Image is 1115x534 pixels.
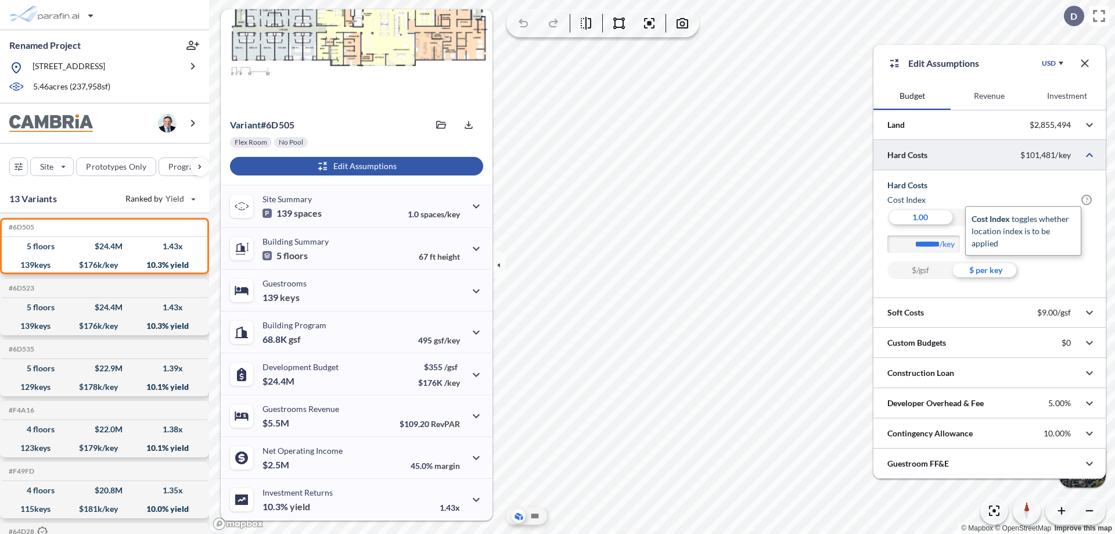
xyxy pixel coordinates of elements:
p: # 6d505 [230,119,294,131]
p: Net Operating Income [262,446,343,456]
h5: Hard Costs [887,180,1092,191]
p: $9.00/gsf [1037,307,1071,318]
p: No Pool [279,138,303,147]
p: Development Budget [262,362,339,372]
button: Revenue [951,82,1028,110]
p: 10.3% [262,501,310,513]
p: 13 Variants [9,192,57,206]
p: 5.46 acres ( 237,958 sf) [33,81,110,94]
button: Program [159,157,221,176]
span: spaces [294,207,322,219]
p: 68.8K [262,334,301,345]
h5: Click to copy the code [6,467,34,475]
a: Mapbox homepage [213,517,264,531]
button: Prototypes Only [76,157,156,176]
h5: Click to copy the code [6,223,34,231]
p: Building Summary [262,236,329,246]
span: ? [1081,195,1092,205]
button: Ranked by Yield [116,189,203,208]
span: cost index [972,214,1010,224]
a: OpenStreetMap [995,524,1051,532]
div: USD [1042,59,1056,68]
p: 139 [262,207,322,219]
button: Site [30,157,74,176]
p: Land [887,119,905,131]
div: $ per key [953,261,1019,279]
p: [STREET_ADDRESS] [33,60,105,75]
p: $355 [418,362,460,372]
h5: Click to copy the code [6,284,34,292]
p: $5.5M [262,417,291,429]
div: 1.00 [887,209,953,226]
label: /key [940,238,966,250]
p: Contingency Allowance [887,428,973,439]
p: 495 [418,335,460,345]
span: Yield [166,193,185,205]
img: BrandImage [9,114,93,132]
span: toggles whether location index is to be applied [972,214,1069,248]
p: Edit Assumptions [908,56,979,70]
button: Edit Assumptions [230,157,483,175]
span: /gsf [444,362,458,372]
p: Soft Costs [887,307,924,318]
button: Site Plan [528,509,542,523]
p: Guestroom FF&E [887,458,949,470]
span: /key [444,378,460,388]
p: Developer Overhead & Fee [887,397,984,409]
span: Variant [230,119,261,130]
p: 45.0% [411,461,460,471]
span: RevPAR [431,419,460,429]
span: gsf/key [434,335,460,345]
p: 139 [262,292,300,303]
span: keys [280,292,300,303]
p: 1.43x [440,503,460,513]
p: 1.0 [408,209,460,219]
div: $/gsf [887,261,953,279]
p: $176K [418,378,460,388]
p: Guestrooms Revenue [262,404,339,414]
span: ft [430,252,436,261]
p: 5.00% [1048,398,1071,408]
button: Aerial View [512,509,526,523]
p: 10.00% [1044,428,1071,439]
p: Program [168,161,201,173]
a: Mapbox [961,524,993,532]
p: 5 [262,250,308,261]
h6: Cost index [887,194,926,206]
p: Site [40,161,53,173]
p: Custom Budgets [887,337,946,349]
p: Building Program [262,320,326,330]
a: Improve this map [1055,524,1112,532]
p: $2.5M [262,459,291,471]
p: 67 [419,252,460,261]
p: Investment Returns [262,488,333,497]
p: D [1070,11,1077,21]
span: margin [434,461,460,471]
h5: Click to copy the code [6,406,34,414]
span: yield [290,501,310,513]
div: 1.18 [953,209,1019,226]
p: $2,855,494 [1030,120,1071,130]
img: user logo [158,114,177,132]
p: $109.20 [400,419,460,429]
p: Site Summary [262,194,312,204]
span: gsf [289,334,301,345]
p: Prototypes Only [86,161,146,173]
p: Renamed Project [9,39,81,52]
span: floors [283,250,308,261]
p: $0 [1062,338,1071,348]
p: $24.4M [262,375,296,387]
span: spaces/key [420,209,460,219]
p: Flex Room [235,138,267,147]
p: Construction Loan [887,367,954,379]
button: Budget [873,82,951,110]
button: Investment [1028,82,1106,110]
span: height [437,252,460,261]
h5: Click to copy the code [6,345,34,353]
p: Guestrooms [262,278,307,288]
